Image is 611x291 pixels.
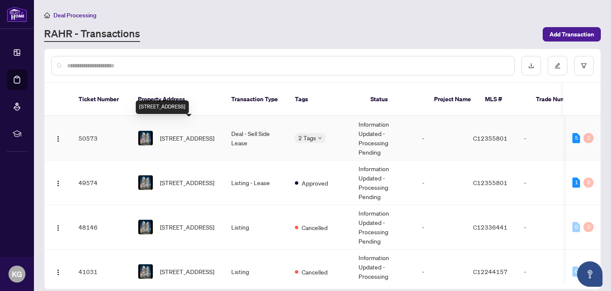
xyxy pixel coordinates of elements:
[72,116,131,161] td: 50573
[138,131,153,145] img: thumbnail-img
[224,161,288,205] td: Listing - Lease
[415,161,466,205] td: -
[224,116,288,161] td: Deal - Sell Side Lease
[583,177,594,188] div: 0
[529,83,589,116] th: Trade Number
[298,133,316,143] span: 2 Tags
[160,178,214,187] span: [STREET_ADDRESS]
[521,56,541,75] button: download
[302,178,328,188] span: Approved
[53,11,96,19] span: Deal Processing
[160,267,214,276] span: [STREET_ADDRESS]
[549,28,594,41] span: Add Transaction
[528,63,534,69] span: download
[577,261,603,287] button: Open asap
[517,205,577,249] td: -
[473,179,507,186] span: C12355801
[51,265,65,278] button: Logo
[12,268,22,280] span: KG
[7,6,27,22] img: logo
[72,205,131,249] td: 48146
[478,83,529,116] th: MLS #
[136,100,189,114] div: [STREET_ADDRESS]
[572,266,580,277] div: 0
[555,63,561,69] span: edit
[318,136,322,140] span: down
[517,161,577,205] td: -
[574,56,594,75] button: filter
[415,116,466,161] td: -
[160,222,214,232] span: [STREET_ADDRESS]
[138,220,153,234] img: thumbnail-img
[44,12,50,18] span: home
[224,83,288,116] th: Transaction Type
[55,224,62,231] img: Logo
[51,176,65,189] button: Logo
[473,134,507,142] span: C12355801
[352,116,415,161] td: Information Updated - Processing Pending
[72,161,131,205] td: 49574
[543,27,601,42] button: Add Transaction
[55,180,62,187] img: Logo
[55,136,62,142] img: Logo
[473,268,507,275] span: C12244157
[302,267,328,277] span: Cancelled
[572,222,580,232] div: 0
[473,223,507,231] span: C12336441
[583,222,594,232] div: 0
[548,56,567,75] button: edit
[364,83,427,116] th: Status
[51,131,65,145] button: Logo
[415,205,466,249] td: -
[138,175,153,190] img: thumbnail-img
[160,133,214,143] span: [STREET_ADDRESS]
[138,264,153,279] img: thumbnail-img
[352,205,415,249] td: Information Updated - Processing Pending
[72,83,131,116] th: Ticket Number
[352,161,415,205] td: Information Updated - Processing Pending
[517,116,577,161] td: -
[572,177,580,188] div: 1
[572,133,580,143] div: 5
[224,205,288,249] td: Listing
[581,63,587,69] span: filter
[131,83,224,116] th: Property Address
[288,83,364,116] th: Tags
[55,269,62,276] img: Logo
[427,83,478,116] th: Project Name
[302,223,328,232] span: Cancelled
[51,220,65,234] button: Logo
[583,133,594,143] div: 0
[44,27,140,42] a: RAHR - Transactions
